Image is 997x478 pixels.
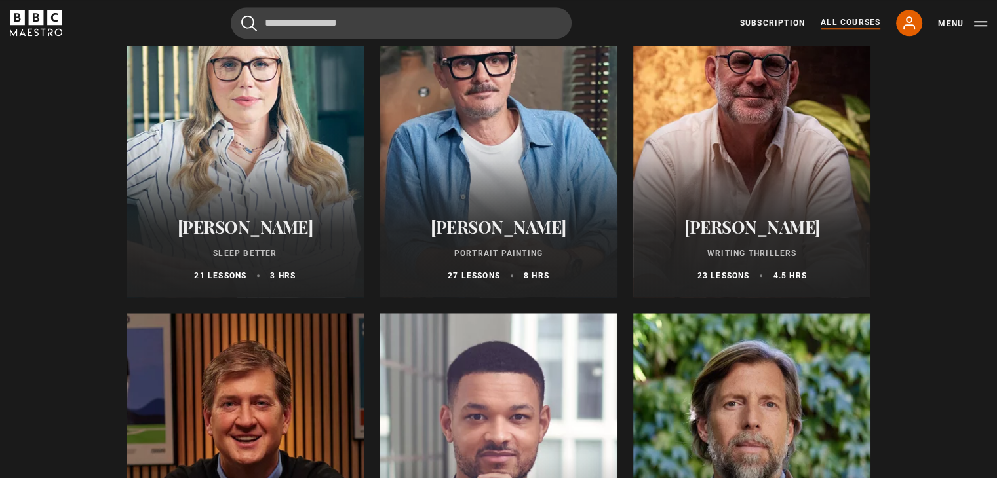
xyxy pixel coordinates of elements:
[524,270,549,282] p: 8 hrs
[649,248,855,259] p: Writing Thrillers
[448,270,500,282] p: 27 lessons
[270,270,296,282] p: 3 hrs
[10,10,62,36] svg: BBC Maestro
[142,217,349,237] h2: [PERSON_NAME]
[740,17,805,29] a: Subscription
[231,7,572,39] input: Search
[821,16,880,29] a: All Courses
[938,17,987,30] button: Toggle navigation
[241,15,257,31] button: Submit the search query
[395,217,602,237] h2: [PERSON_NAME]
[773,270,806,282] p: 4.5 hrs
[142,248,349,259] p: Sleep Better
[194,270,246,282] p: 21 lessons
[649,217,855,237] h2: [PERSON_NAME]
[395,248,602,259] p: Portrait Painting
[697,270,749,282] p: 23 lessons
